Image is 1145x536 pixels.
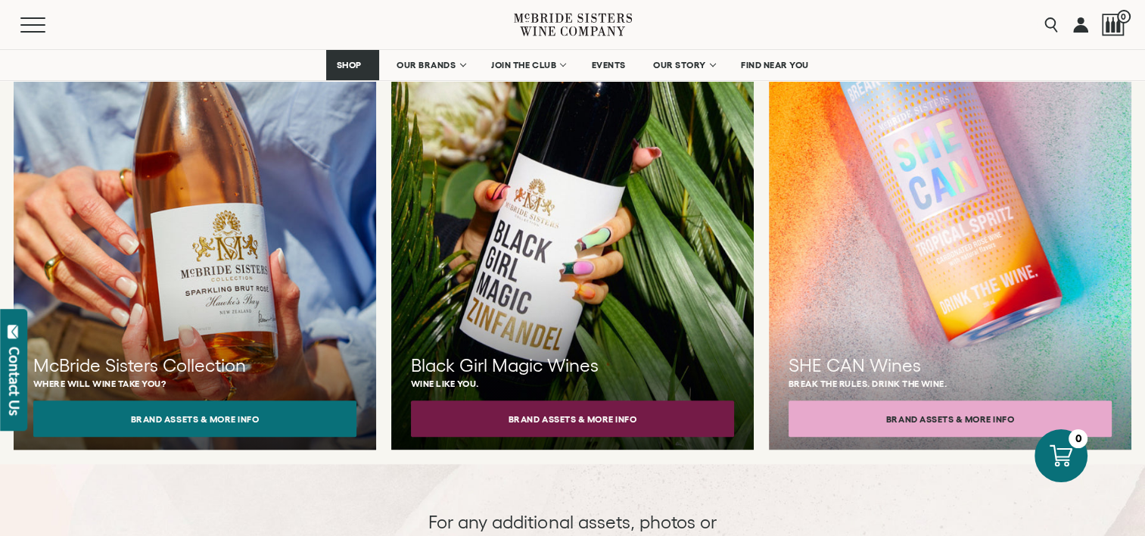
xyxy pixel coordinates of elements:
div: 0 [1069,429,1087,448]
button: Mobile Menu Trigger [20,17,75,33]
button: Brand Assets & More Info [789,400,1112,437]
p: Break the rules. Drink the wine. [789,379,1112,388]
a: SHOP [326,50,379,80]
h3: SHE CAN Wines [789,353,1112,379]
span: OUR BRANDS [397,60,456,70]
span: 0 [1117,10,1131,23]
div: Contact Us [7,347,22,416]
span: OUR STORY [653,60,706,70]
a: OUR BRANDS [387,50,474,80]
a: FIND NEAR YOU [731,50,819,80]
a: OUR STORY [643,50,724,80]
span: EVENTS [592,60,626,70]
p: Where will wine take you? [33,379,356,388]
span: SHOP [336,60,362,70]
a: JOIN THE CLUB [481,50,574,80]
button: Brand Assets & More Info [33,400,356,437]
span: FIND NEAR YOU [741,60,809,70]
span: JOIN THE CLUB [491,60,556,70]
h3: Black Girl Magic Wines [411,353,734,379]
button: Brand Assets & More Info [411,400,734,437]
a: EVENTS [582,50,636,80]
p: Wine like you. [411,379,734,388]
h3: McBride Sisters Collection [33,353,356,379]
